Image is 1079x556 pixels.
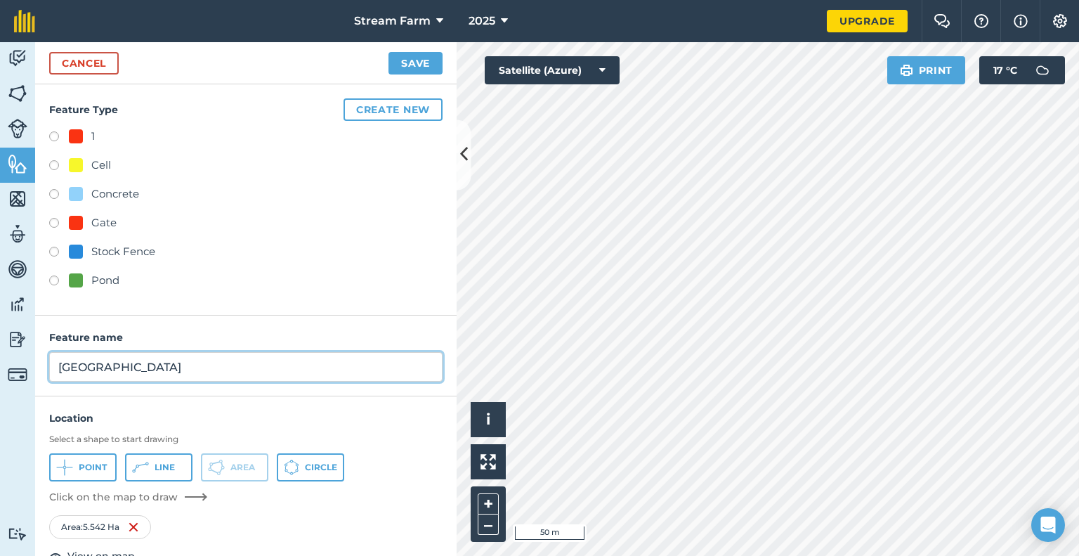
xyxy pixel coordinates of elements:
span: Point [79,462,107,473]
div: Area : 5.542 Ha [49,515,151,539]
a: Upgrade [827,10,908,32]
button: Satellite (Azure) [485,56,620,84]
button: 17 °C [979,56,1065,84]
button: Circle [277,453,344,481]
span: Circle [305,462,337,473]
img: svg+xml;base64,PHN2ZyB4bWxucz0iaHR0cDovL3d3dy53My5vcmcvMjAwMC9zdmciIHdpZHRoPSIxOSIgaGVpZ2h0PSIyNC... [900,62,913,79]
h4: Feature name [49,330,443,345]
img: svg+xml;base64,PD94bWwgdmVyc2lvbj0iMS4wIiBlbmNvZGluZz0idXRmLTgiPz4KPCEtLSBHZW5lcmF0b3I6IEFkb2JlIE... [1028,56,1057,84]
button: Save [388,52,443,75]
img: svg+xml;base64,PHN2ZyB4bWxucz0iaHR0cDovL3d3dy53My5vcmcvMjAwMC9zdmciIHdpZHRoPSIxNiIgaGVpZ2h0PSIyNC... [128,519,139,536]
span: Area [230,462,255,473]
img: svg+xml;base64,PD94bWwgdmVyc2lvbj0iMS4wIiBlbmNvZGluZz0idXRmLTgiPz4KPCEtLSBHZW5lcmF0b3I6IEFkb2JlIE... [8,259,27,280]
span: i [486,410,490,428]
img: Two speech bubbles overlapping with the left bubble in the forefront [934,14,950,28]
img: A question mark icon [973,14,990,28]
button: Create new [344,98,443,121]
button: i [471,402,506,437]
button: Line [125,453,192,481]
img: svg+xml;base64,PD94bWwgdmVyc2lvbj0iMS4wIiBlbmNvZGluZz0idXRmLTgiPz4KPCEtLSBHZW5lcmF0b3I6IEFkb2JlIE... [8,119,27,138]
img: Arrow pointing right to map [183,491,209,503]
img: svg+xml;base64,PD94bWwgdmVyc2lvbj0iMS4wIiBlbmNvZGluZz0idXRmLTgiPz4KPCEtLSBHZW5lcmF0b3I6IEFkb2JlIE... [8,224,27,245]
img: svg+xml;base64,PHN2ZyB4bWxucz0iaHR0cDovL3d3dy53My5vcmcvMjAwMC9zdmciIHdpZHRoPSI1NiIgaGVpZ2h0PSI2MC... [8,83,27,104]
span: 17 ° C [993,56,1017,84]
h4: Location [49,410,443,426]
img: svg+xml;base64,PD94bWwgdmVyc2lvbj0iMS4wIiBlbmNvZGluZz0idXRmLTgiPz4KPCEtLSBHZW5lcmF0b3I6IEFkb2JlIE... [8,527,27,541]
div: 1 [91,128,95,145]
div: Concrete [91,186,139,202]
button: – [478,515,499,535]
img: svg+xml;base64,PD94bWwgdmVyc2lvbj0iMS4wIiBlbmNvZGluZz0idXRmLTgiPz4KPCEtLSBHZW5lcmF0b3I6IEFkb2JlIE... [8,294,27,315]
img: svg+xml;base64,PHN2ZyB4bWxucz0iaHR0cDovL3d3dy53My5vcmcvMjAwMC9zdmciIHdpZHRoPSIxNyIgaGVpZ2h0PSIxNy... [1014,13,1028,30]
span: Click on the map to draw [49,490,178,504]
img: svg+xml;base64,PHN2ZyB4bWxucz0iaHR0cDovL3d3dy53My5vcmcvMjAwMC9zdmciIHdpZHRoPSI1NiIgaGVpZ2h0PSI2MC... [8,188,27,209]
button: Area [201,453,268,481]
button: Point [49,453,117,481]
div: Pond [91,272,119,289]
img: svg+xml;base64,PD94bWwgdmVyc2lvbj0iMS4wIiBlbmNvZGluZz0idXRmLTgiPz4KPCEtLSBHZW5lcmF0b3I6IEFkb2JlIE... [8,329,27,350]
img: svg+xml;base64,PD94bWwgdmVyc2lvbj0iMS4wIiBlbmNvZGluZz0idXRmLTgiPz4KPCEtLSBHZW5lcmF0b3I6IEFkb2JlIE... [8,365,27,384]
span: 2025 [469,13,495,30]
h3: Select a shape to start drawing [49,434,443,445]
div: Open Intercom Messenger [1031,508,1065,542]
a: Cancel [49,52,119,75]
button: Print [887,56,966,84]
button: + [478,493,499,515]
span: Stream Farm [354,13,431,30]
div: Stock Fence [91,243,155,260]
img: svg+xml;base64,PD94bWwgdmVyc2lvbj0iMS4wIiBlbmNvZGluZz0idXRmLTgiPz4KPCEtLSBHZW5lcmF0b3I6IEFkb2JlIE... [8,48,27,69]
img: A cog icon [1052,14,1068,28]
span: Line [155,462,175,473]
div: Gate [91,214,117,231]
h4: Feature Type [49,98,443,121]
img: svg+xml;base64,PHN2ZyB4bWxucz0iaHR0cDovL3d3dy53My5vcmcvMjAwMC9zdmciIHdpZHRoPSI1NiIgaGVpZ2h0PSI2MC... [8,153,27,174]
img: Four arrows, one pointing top left, one top right, one bottom right and the last bottom left [480,454,496,470]
img: fieldmargin Logo [14,10,35,32]
div: Cell [91,157,111,174]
